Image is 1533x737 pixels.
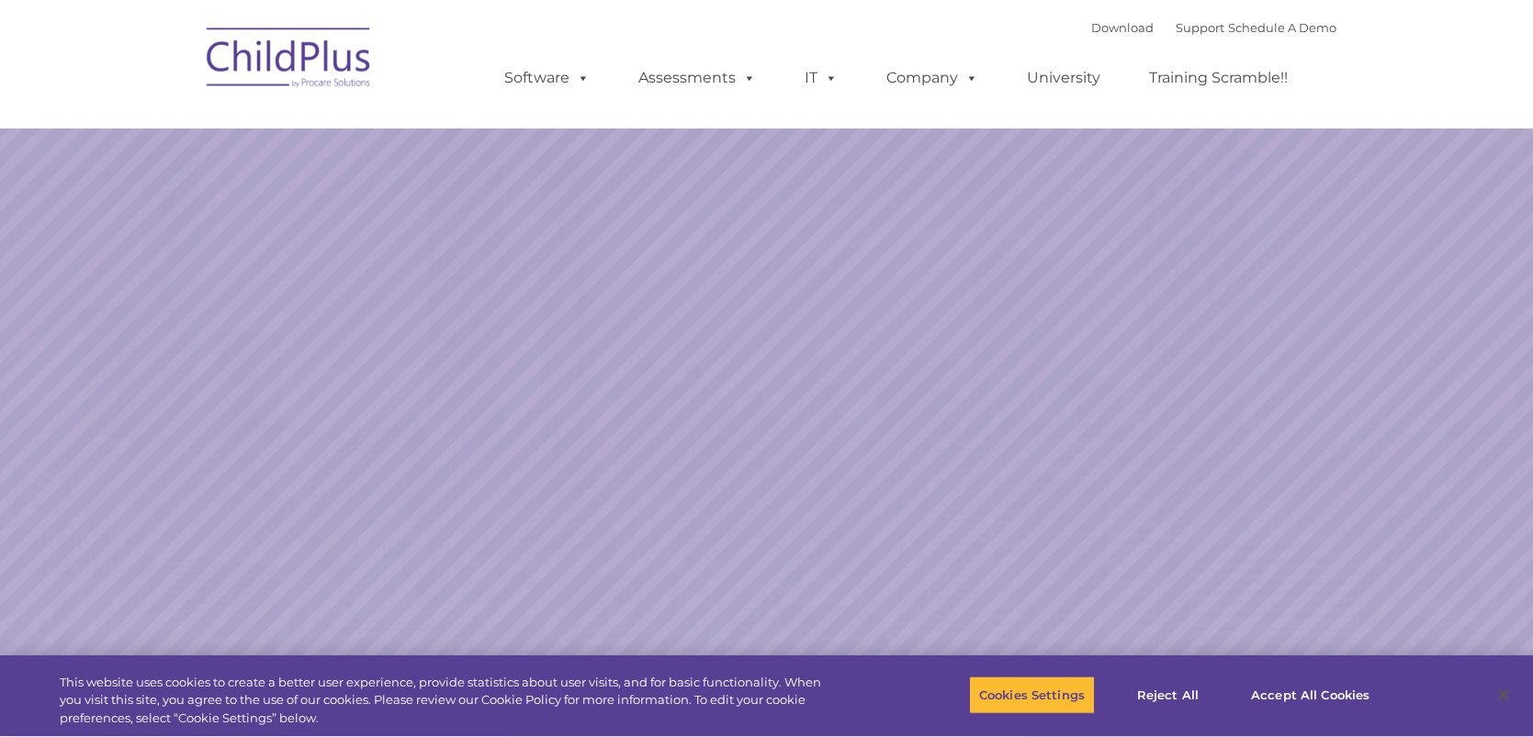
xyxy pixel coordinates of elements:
[1110,676,1225,714] button: Reject All
[620,60,774,96] a: Assessments
[1009,60,1119,96] a: University
[786,60,856,96] a: IT
[60,674,843,728] div: This website uses cookies to create a better user experience, provide statistics about user visit...
[1091,20,1154,35] a: Download
[486,60,608,96] a: Software
[1241,676,1380,714] button: Accept All Cookies
[1176,20,1224,35] a: Support
[1228,20,1336,35] a: Schedule A Demo
[868,60,997,96] a: Company
[969,676,1095,714] button: Cookies Settings
[1091,20,1336,35] font: |
[1131,60,1306,96] a: Training Scramble!!
[1042,457,1296,525] a: Learn More
[1483,675,1524,715] button: Close
[197,15,381,106] img: ChildPlus by Procare Solutions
